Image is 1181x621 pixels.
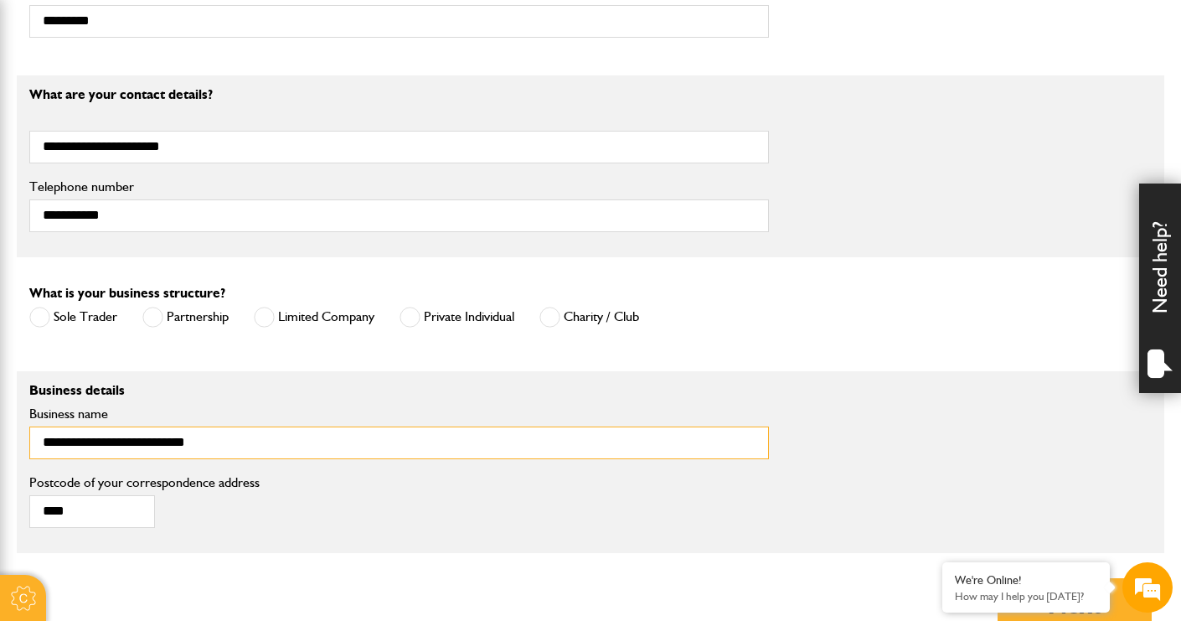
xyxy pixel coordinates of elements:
p: How may I help you today? [955,590,1097,603]
div: Need help? [1139,184,1181,393]
div: Chat with us now [87,94,281,116]
label: Sole Trader [29,307,117,328]
label: What is your business structure? [29,287,225,300]
label: Limited Company [254,307,374,328]
div: Minimize live chat window [275,8,315,49]
input: Enter your phone number [22,254,306,291]
label: Business name [29,407,769,421]
input: Enter your last name [22,155,306,192]
em: Start Chat [228,489,304,511]
img: d_20077148190_company_1631870298795_20077148190 [28,93,70,116]
p: Business details [29,384,769,397]
p: What are your contact details? [29,88,769,101]
label: Postcode of your correspondence address [29,476,285,489]
textarea: Type your message and hit 'Enter' [22,303,306,474]
label: Partnership [142,307,229,328]
label: Charity / Club [539,307,639,328]
label: Private Individual [400,307,514,328]
input: Enter your email address [22,204,306,241]
label: Telephone number [29,180,769,194]
div: We're Online! [955,573,1097,587]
